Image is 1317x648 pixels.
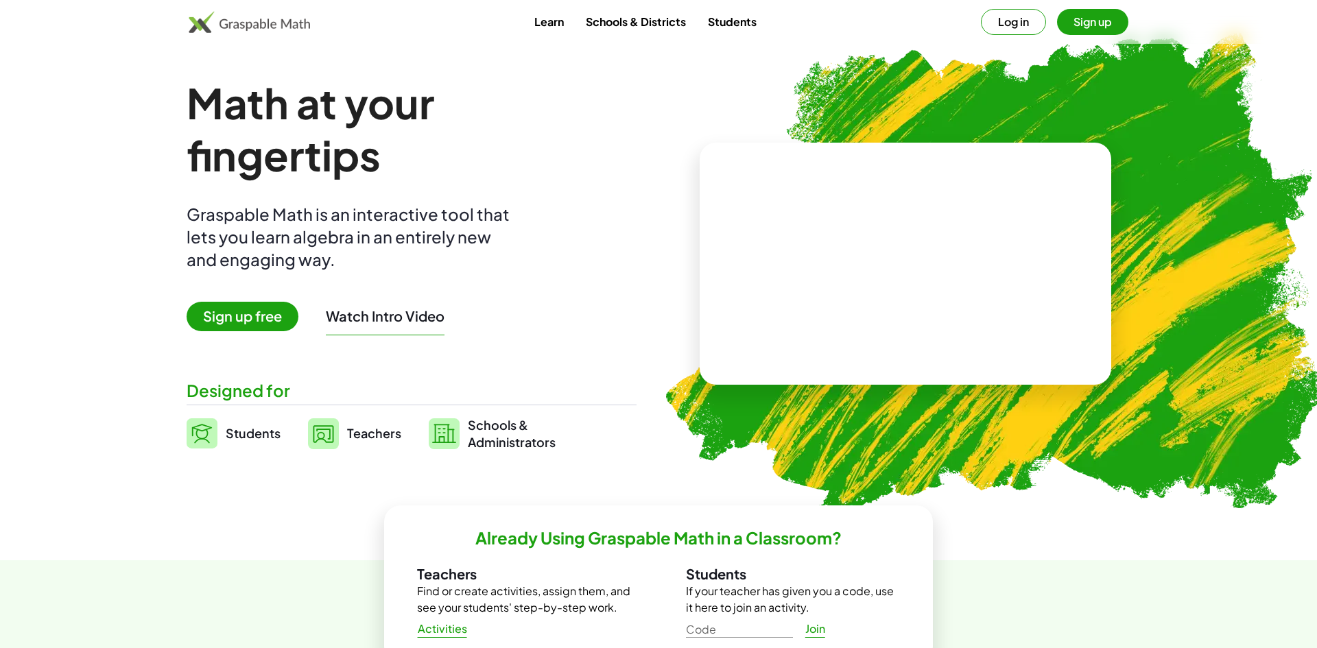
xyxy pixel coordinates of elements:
[686,583,900,616] p: If your teacher has given you a code, use it here to join an activity.
[308,418,339,449] img: svg%3e
[187,418,217,448] img: svg%3e
[981,9,1046,35] button: Log in
[187,416,281,451] a: Students
[417,565,631,583] h3: Teachers
[417,622,467,636] span: Activities
[793,616,837,641] a: Join
[805,622,825,636] span: Join
[429,418,460,449] img: svg%3e
[187,203,516,271] div: Graspable Math is an interactive tool that lets you learn algebra in an entirely new and engaging...
[187,77,623,181] h1: Math at your fingertips
[326,307,444,325] button: Watch Intro Video
[429,416,556,451] a: Schools &Administrators
[575,9,697,34] a: Schools & Districts
[523,9,575,34] a: Learn
[406,616,478,641] a: Activities
[475,527,842,549] h2: Already Using Graspable Math in a Classroom?
[187,379,637,402] div: Designed for
[686,565,900,583] h3: Students
[468,416,556,451] span: Schools & Administrators
[226,425,281,441] span: Students
[803,213,1008,315] video: What is this? This is dynamic math notation. Dynamic math notation plays a central role in how Gr...
[187,302,298,331] span: Sign up free
[308,416,401,451] a: Teachers
[1057,9,1128,35] button: Sign up
[347,425,401,441] span: Teachers
[417,583,631,616] p: Find or create activities, assign them, and see your students' step-by-step work.
[697,9,768,34] a: Students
